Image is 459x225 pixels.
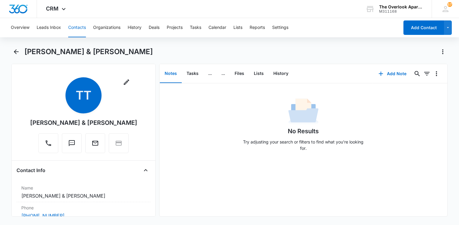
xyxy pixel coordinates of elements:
a: Email [85,143,105,148]
a: Text [62,143,82,148]
button: Email [85,133,105,153]
button: Search... [412,69,422,79]
dd: [PERSON_NAME] & [PERSON_NAME] [21,192,146,199]
span: TT [65,77,102,113]
button: Close [141,165,150,175]
button: Projects [167,18,183,37]
button: History [128,18,141,37]
div: Phone[PHONE_NUMBER] [17,202,150,222]
button: Back [11,47,21,57]
button: History [269,64,293,83]
button: Contacts [68,18,86,37]
button: ... [203,64,217,83]
button: Overview [11,18,29,37]
h1: No Results [288,127,319,136]
button: Files [230,64,249,83]
div: account name [379,5,423,9]
div: notifications count [447,2,452,7]
p: Try adjusting your search or filters to find what you’re looking for. [240,139,366,151]
button: Deals [149,18,160,37]
a: Call [38,143,58,148]
span: CRM [46,5,59,12]
button: Text [62,133,82,153]
div: [PERSON_NAME] & [PERSON_NAME] [30,118,137,127]
button: Call [38,133,58,153]
button: Filters [422,69,432,79]
button: Notes [160,64,182,83]
img: No Data [288,97,318,127]
div: Name[PERSON_NAME] & [PERSON_NAME] [17,182,150,202]
button: Organizations [93,18,120,37]
label: Phone [21,205,146,211]
button: Add Note [372,66,412,81]
div: account id [379,9,423,14]
button: Tasks [182,64,203,83]
button: Reports [250,18,265,37]
button: Add Contact [403,20,444,35]
button: Lists [233,18,242,37]
button: Leads Inbox [37,18,61,37]
button: Actions [438,47,448,57]
span: 57 [447,2,452,7]
button: Lists [249,64,269,83]
button: ... [217,64,230,83]
button: Settings [272,18,288,37]
a: [PHONE_NUMBER] [21,212,65,219]
label: Name [21,185,146,191]
h1: [PERSON_NAME] & [PERSON_NAME] [24,47,153,56]
button: Calendar [208,18,226,37]
button: Overflow Menu [432,69,441,79]
button: Tasks [190,18,201,37]
h4: Contact Info [17,167,45,174]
